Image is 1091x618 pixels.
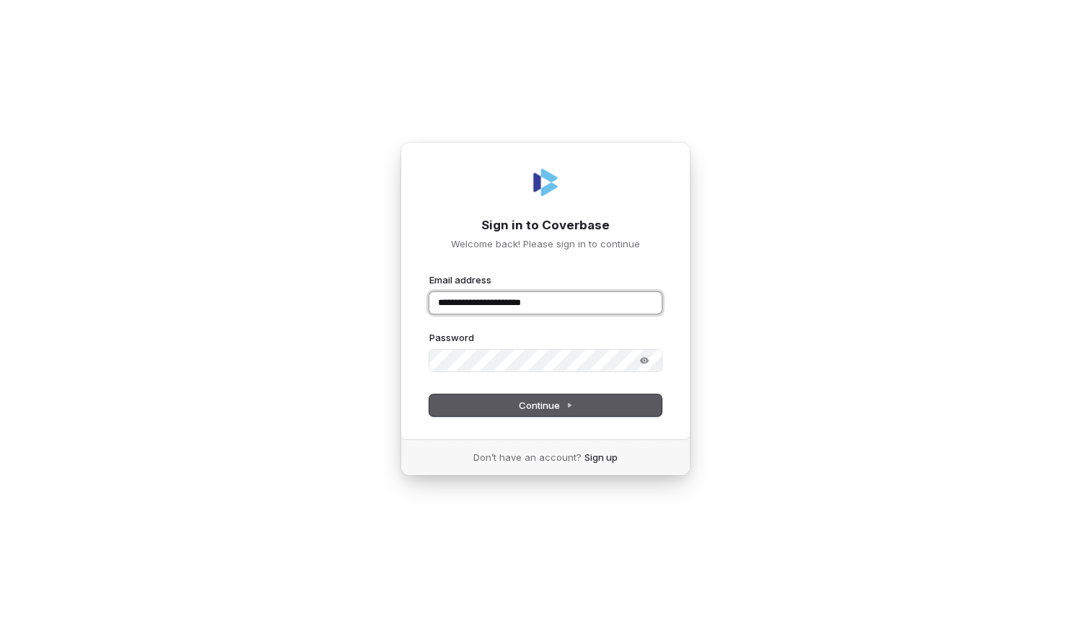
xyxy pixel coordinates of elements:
label: Password [429,331,474,344]
button: Continue [429,394,662,416]
a: Sign up [584,451,618,464]
span: Continue [519,399,573,412]
p: Welcome back! Please sign in to continue [429,237,662,250]
span: Don’t have an account? [473,451,582,464]
label: Email address [429,273,491,286]
img: Coverbase [528,165,563,200]
h1: Sign in to Coverbase [429,217,662,234]
button: Show password [630,352,659,369]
